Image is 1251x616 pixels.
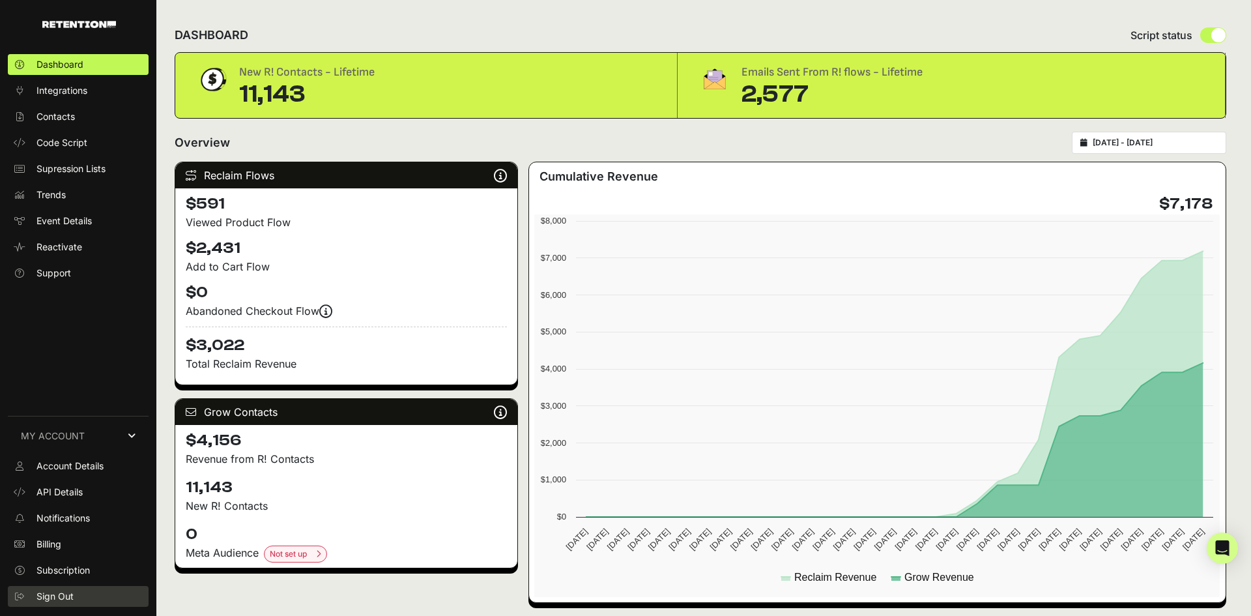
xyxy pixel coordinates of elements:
[1207,533,1238,564] div: Open Intercom Messenger
[36,538,61,551] span: Billing
[541,401,566,411] text: $3,000
[749,527,775,552] text: [DATE]
[831,527,857,552] text: [DATE]
[541,327,566,336] text: $5,000
[698,63,731,95] img: fa-envelope-19ae18322b30453b285274b1b8af3d052b27d846a4fbe8435d1a52b978f639a2.png
[36,241,82,254] span: Reactivate
[541,364,566,374] text: $4,000
[186,327,507,356] h4: $3,022
[186,194,507,214] h4: $591
[1099,527,1124,552] text: [DATE]
[913,527,939,552] text: [DATE]
[996,527,1021,552] text: [DATE]
[186,238,507,259] h4: $2,431
[36,58,83,71] span: Dashboard
[872,527,898,552] text: [DATE]
[741,81,923,108] div: 2,577
[8,263,149,284] a: Support
[36,136,87,149] span: Code Script
[36,84,87,97] span: Integrations
[687,527,713,552] text: [DATE]
[175,399,517,425] div: Grow Contacts
[186,259,507,274] div: Add to Cart Flow
[541,475,566,484] text: $1,000
[186,430,507,451] h4: $4,156
[541,216,566,226] text: $8,000
[8,237,149,257] a: Reactivate
[904,572,974,583] text: Grow Revenue
[539,168,658,186] h3: Cumulative Revenue
[852,527,878,552] text: [DATE]
[319,311,332,312] i: Events are firing, and revenue is coming soon! Reclaim revenue is updated nightly.
[790,527,816,552] text: [DATE]
[1057,527,1083,552] text: [DATE]
[186,282,507,303] h4: $0
[605,527,631,552] text: [DATE]
[8,211,149,231] a: Event Details
[36,590,74,603] span: Sign Out
[8,456,149,477] a: Account Details
[186,524,507,545] h4: 0
[8,508,149,529] a: Notifications
[8,80,149,101] a: Integrations
[564,527,590,552] text: [DATE]
[584,527,610,552] text: [DATE]
[186,303,507,319] div: Abandoned Checkout Flow
[21,430,85,443] span: MY ACCOUNT
[239,81,375,108] div: 11,143
[36,110,75,123] span: Contacts
[541,253,566,263] text: $7,000
[8,560,149,581] a: Subscription
[8,54,149,75] a: Dashboard
[36,214,92,227] span: Event Details
[1130,27,1192,43] span: Script status
[36,512,90,525] span: Notifications
[36,564,90,577] span: Subscription
[741,63,923,81] div: Emails Sent From R! flows - Lifetime
[1016,527,1042,552] text: [DATE]
[708,527,734,552] text: [DATE]
[175,134,230,152] h2: Overview
[811,527,837,552] text: [DATE]
[1160,527,1186,552] text: [DATE]
[36,188,66,201] span: Trends
[196,63,229,96] img: dollar-coin-05c43ed7efb7bc0c12610022525b4bbbb207c7efeef5aecc26f025e68dcafac9.png
[186,498,507,514] p: New R! Contacts
[186,477,507,498] h4: 11,143
[8,586,149,607] a: Sign Out
[239,63,375,81] div: New R! Contacts - Lifetime
[646,527,672,552] text: [DATE]
[8,534,149,555] a: Billing
[42,21,116,28] img: Retention.com
[934,527,960,552] text: [DATE]
[1140,527,1165,552] text: [DATE]
[893,527,919,552] text: [DATE]
[955,527,980,552] text: [DATE]
[8,416,149,456] a: MY ACCOUNT
[186,214,507,230] div: Viewed Product Flow
[769,527,795,552] text: [DATE]
[186,451,507,467] p: Revenue from R! Contacts
[541,438,566,448] text: $2,000
[186,356,507,372] p: Total Reclaim Revenue
[36,486,83,499] span: API Details
[36,460,104,473] span: Account Details
[1078,527,1104,552] text: [DATE]
[1181,527,1206,552] text: [DATE]
[1159,194,1213,214] h4: $7,178
[1037,527,1063,552] text: [DATE]
[8,132,149,153] a: Code Script
[175,26,248,44] h2: DASHBOARD
[8,106,149,127] a: Contacts
[541,290,566,300] text: $6,000
[8,184,149,205] a: Trends
[557,512,566,521] text: $0
[794,572,876,583] text: Reclaim Revenue
[667,527,693,552] text: [DATE]
[36,267,71,280] span: Support
[626,527,652,552] text: [DATE]
[1119,527,1145,552] text: [DATE]
[728,527,754,552] text: [DATE]
[36,162,106,175] span: Supression Lists
[975,527,1001,552] text: [DATE]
